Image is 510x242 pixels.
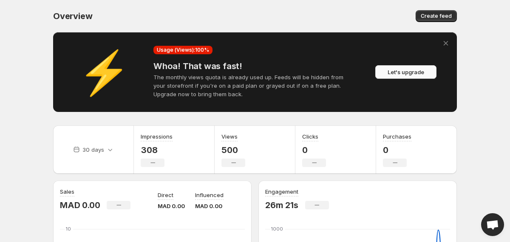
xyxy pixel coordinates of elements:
p: Influenced [195,191,224,199]
span: Create feed [421,13,452,19]
text: 1000 [271,226,283,232]
p: 500 [221,145,245,155]
p: 0 [302,145,326,155]
h3: Sales [60,187,74,196]
h3: Clicks [302,132,318,141]
p: 308 [141,145,173,155]
text: 10 [66,226,71,232]
button: Let's upgrade [375,65,436,79]
h3: Impressions [141,132,173,141]
span: Let's upgrade [388,68,424,76]
p: MAD 0.00 [158,202,185,210]
p: 26m 21s [265,200,298,210]
span: Overview [53,11,92,21]
button: Create feed [416,10,457,22]
p: 0 [383,145,411,155]
p: 30 days [82,145,104,154]
h3: Engagement [265,187,298,196]
p: MAD 0.00 [195,202,224,210]
p: Direct [158,191,173,199]
p: The monthly views quota is already used up. Feeds will be hidden from your storefront if you're o... [153,73,357,98]
div: Open chat [481,213,504,236]
div: Usage (Views): 100 % [153,46,212,54]
p: MAD 0.00 [60,200,100,210]
div: ⚡ [62,68,147,76]
h3: Purchases [383,132,411,141]
h4: Whoa! That was fast! [153,61,357,71]
h3: Views [221,132,238,141]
